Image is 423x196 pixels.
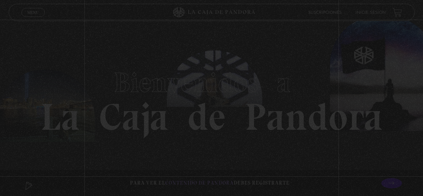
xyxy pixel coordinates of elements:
[130,178,290,188] p: Para ver el debes registrarte
[40,60,383,136] h1: La Caja de Pandora
[25,16,41,21] span: Cerrar
[355,11,386,15] a: Inicie sesión
[114,66,310,99] span: Bienvenidos a
[27,10,39,14] span: Menu
[308,11,342,15] a: Suscripciones
[393,8,402,17] a: View your shopping cart
[165,180,234,186] span: contenido de Pandora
